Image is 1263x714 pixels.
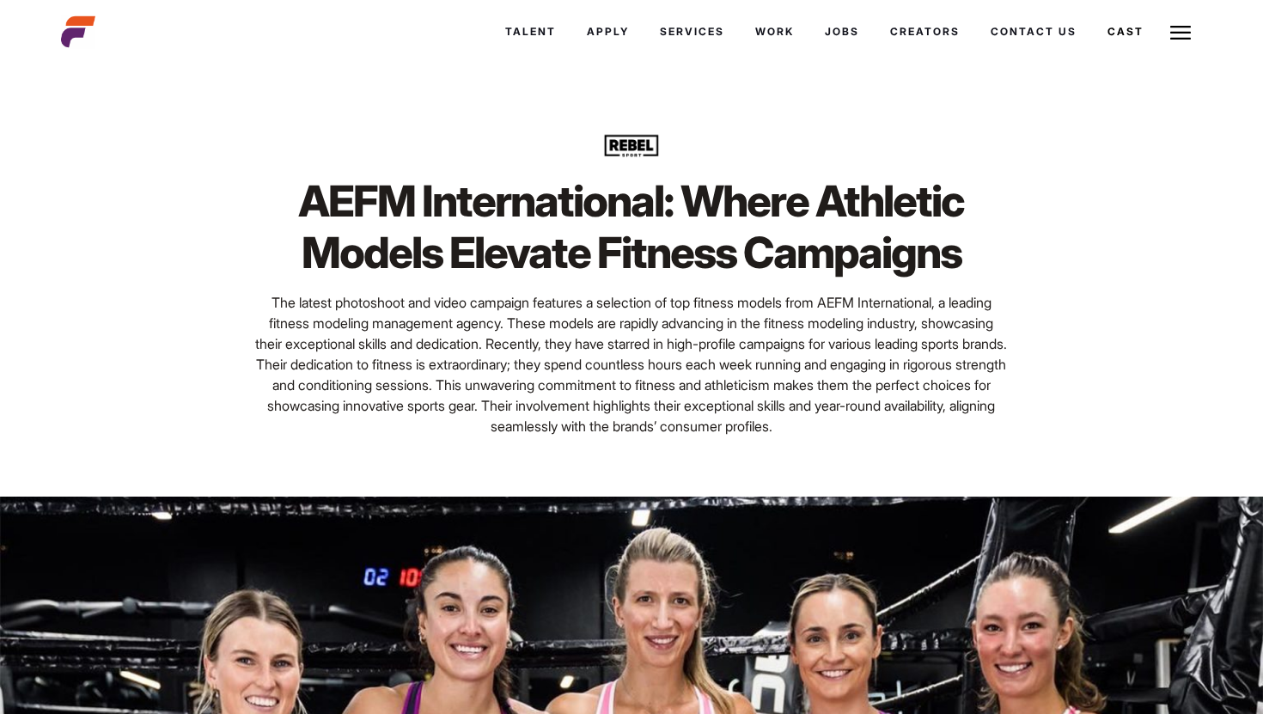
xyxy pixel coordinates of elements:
a: Cast [1092,9,1159,55]
img: Burger icon [1170,22,1191,43]
img: images 6 [601,129,662,162]
a: Work [740,9,809,55]
a: Apply [571,9,644,55]
h1: AEFM International: Where Athletic Models Elevate Fitness Campaigns [254,175,1009,278]
a: Talent [490,9,571,55]
a: Jobs [809,9,875,55]
img: cropped-aefm-brand-fav-22-square.png [61,15,95,49]
a: Contact Us [975,9,1092,55]
a: Services [644,9,740,55]
a: Creators [875,9,975,55]
span: The latest photoshoot and video campaign features a selection of top fitness models from AEFM Int... [255,294,1007,435]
